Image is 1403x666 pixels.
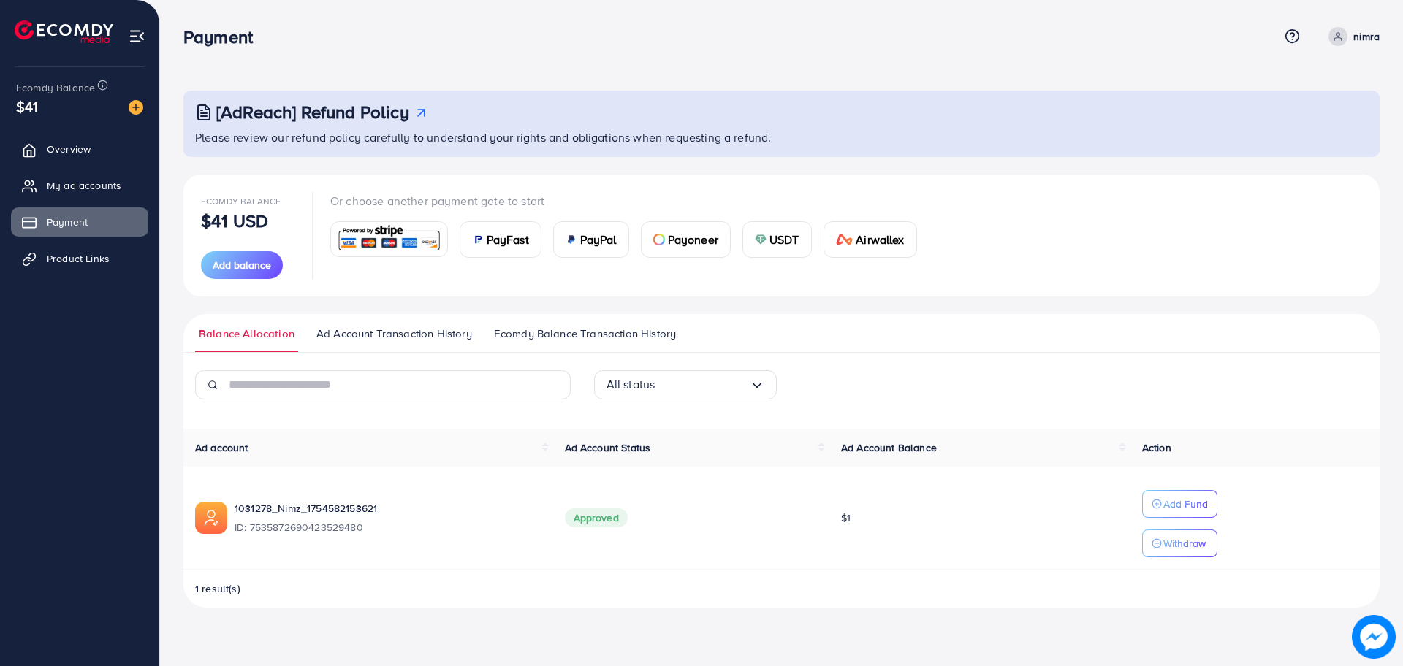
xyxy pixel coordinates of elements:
img: card [566,234,577,245]
span: Overview [47,142,91,156]
img: card [755,234,767,245]
p: Please review our refund policy carefully to understand your rights and obligations when requesti... [195,129,1371,146]
img: menu [129,28,145,45]
a: cardPayoneer [641,221,731,258]
p: Withdraw [1163,535,1206,552]
button: Add Fund [1142,490,1217,518]
img: image [129,100,143,115]
span: Ad account [195,440,248,455]
a: nimra [1323,27,1380,46]
span: Ecomdy Balance [201,195,281,207]
button: Withdraw [1142,529,1217,557]
span: Ad Account Balance [841,440,937,455]
p: nimra [1353,28,1380,45]
span: Balance Allocation [199,326,294,342]
input: Search for option [655,373,749,396]
span: PayPal [580,231,617,248]
img: logo [15,20,113,43]
img: image [1352,615,1396,659]
a: Product Links [11,244,148,273]
a: cardPayFast [460,221,541,258]
img: card [653,234,665,245]
a: Overview [11,134,148,164]
span: USDT [769,231,799,248]
span: Airwallex [856,231,904,248]
a: cardPayPal [553,221,629,258]
h3: Payment [183,26,265,47]
span: Ad Account Status [565,440,651,455]
img: card [836,234,853,245]
img: card [472,234,484,245]
span: ID: 7535872690423529480 [235,520,541,535]
span: PayFast [487,231,529,248]
p: Or choose another payment gate to start [330,192,929,210]
a: Payment [11,207,148,237]
a: cardAirwallex [824,221,917,258]
div: Search for option [594,370,777,399]
span: Product Links [47,251,110,266]
span: Ecomdy Balance [16,80,95,95]
span: Ad Account Transaction History [316,326,472,342]
span: Add balance [213,258,271,272]
span: Approved [565,508,628,527]
img: ic-ads-acc.e4c84228.svg [195,502,227,534]
a: cardUSDT [742,221,812,258]
span: Action [1142,440,1171,455]
div: <span class='underline'>1031278_Nimz_1754582153621</span></br>7535872690423529480 [235,501,541,535]
a: 1031278_Nimz_1754582153621 [235,501,377,516]
span: Payment [47,215,88,229]
span: All status [607,373,655,396]
span: Ecomdy Balance Transaction History [494,326,676,342]
img: card [335,223,443,255]
p: Add Fund [1163,495,1208,513]
p: $41 USD [201,212,268,229]
span: Payoneer [668,231,718,248]
span: $41 [16,96,38,117]
button: Add balance [201,251,283,279]
a: card [330,221,448,257]
a: My ad accounts [11,171,148,200]
span: My ad accounts [47,178,121,193]
span: 1 result(s) [195,581,240,596]
h3: [AdReach] Refund Policy [216,102,409,123]
span: $1 [841,510,851,525]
